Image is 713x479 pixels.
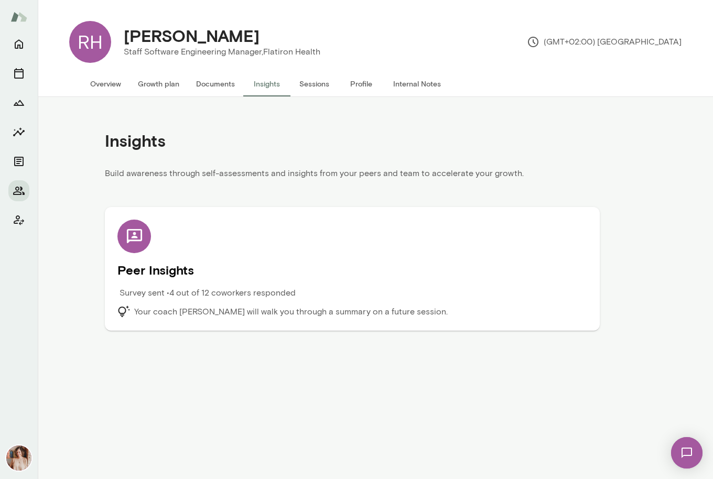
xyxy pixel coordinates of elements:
h4: [PERSON_NAME] [124,26,260,46]
button: Insights [243,71,290,96]
p: Your coach [PERSON_NAME] will walk you through a summary on a future session. [134,306,448,318]
button: Growth plan [129,71,188,96]
button: Members [8,180,29,201]
h4: Insights [105,130,166,150]
p: Staff Software Engineering Manager, Flatiron Health [124,46,320,58]
button: Documents [8,151,29,172]
button: Internal Notes [385,71,449,96]
button: Client app [8,210,29,231]
button: Home [8,34,29,55]
h5: Peer Insights [117,262,587,278]
img: Nancy Alsip [6,445,31,471]
p: (GMT+02:00) [GEOGRAPHIC_DATA] [527,36,682,48]
p: Survey sent • 4 out of 12 coworkers responded [120,287,296,299]
div: Peer Insights Survey sent •4 out of 12 coworkers respondedYour coach [PERSON_NAME] will walk you ... [105,207,600,331]
div: Peer Insights Survey sent •4 out of 12 coworkers respondedYour coach [PERSON_NAME] will walk you ... [117,220,587,318]
button: Profile [338,71,385,96]
p: Build awareness through self-assessments and insights from your peers and team to accelerate your... [105,167,600,186]
button: Insights [8,122,29,143]
button: Documents [188,71,243,96]
button: Overview [82,71,129,96]
img: Mento [10,7,27,27]
button: Growth Plan [8,92,29,113]
button: Sessions [290,71,338,96]
button: Sessions [8,63,29,84]
div: RH [69,21,111,63]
